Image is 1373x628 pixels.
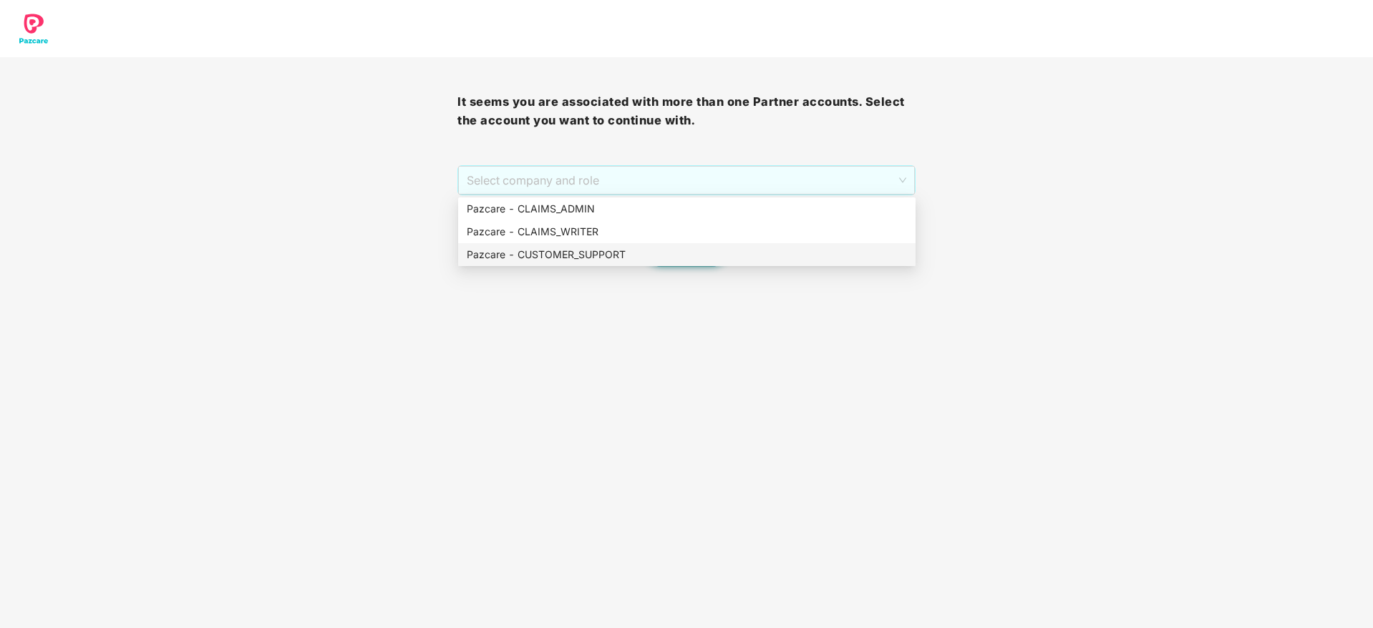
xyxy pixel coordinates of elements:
div: Pazcare - CLAIMS_ADMIN [458,197,916,220]
div: Pazcare - CUSTOMER_SUPPORT [467,247,907,263]
div: Pazcare - CLAIMS_WRITER [467,224,907,240]
div: Pazcare - CUSTOMER_SUPPORT [458,243,916,266]
h3: It seems you are associated with more than one Partner accounts. Select the account you want to c... [457,93,915,129]
div: Pazcare - CLAIMS_ADMIN [467,201,907,217]
div: Pazcare - CLAIMS_WRITER [458,220,916,243]
span: Select company and role [467,167,906,194]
